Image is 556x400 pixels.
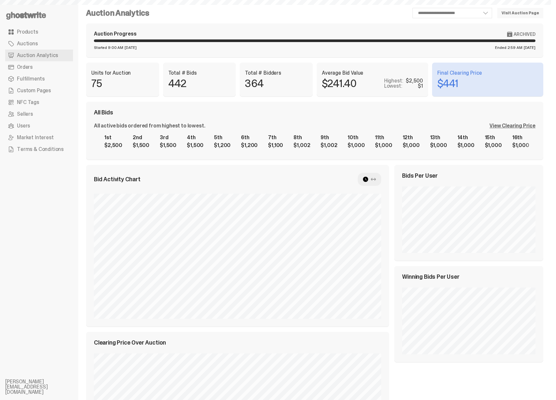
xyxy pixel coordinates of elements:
[214,143,231,148] div: $1,200
[94,31,136,37] div: Auction Progress
[133,135,149,140] div: 2nd
[160,143,176,148] div: $1,500
[5,73,73,85] a: Fulfillments
[214,135,231,140] div: 5th
[495,46,522,50] span: Ended 2:59 AM
[5,61,73,73] a: Orders
[5,143,73,155] a: Terms & Conditions
[104,143,122,148] div: $2,500
[17,88,51,93] span: Custom Pages
[402,173,438,179] span: Bids Per User
[402,274,459,280] span: Winning Bids Per User
[406,78,423,83] div: $2,500
[91,70,154,76] p: Units for Auction
[322,70,423,76] p: Average Bid Value
[437,78,458,89] p: $441
[403,143,420,148] div: $1,000
[497,8,543,18] a: Visit Auction Page
[245,78,308,89] p: 364
[125,46,136,50] span: [DATE]
[485,143,502,148] div: $1,000
[17,65,33,70] span: Orders
[187,143,203,148] div: $1,500
[104,135,122,140] div: 1st
[168,78,231,89] p: 442
[268,143,283,148] div: $1,100
[293,135,310,140] div: 8th
[512,143,529,148] div: $1,000
[17,53,58,58] span: Auction Analytics
[17,29,38,35] span: Products
[321,143,337,148] div: $1,002
[94,176,141,182] span: Bid Activity Chart
[268,135,283,140] div: 7th
[514,32,535,37] span: Archived
[321,135,337,140] div: 9th
[430,143,447,148] div: $1,000
[5,50,73,61] a: Auction Analytics
[17,76,45,81] span: Fulfillments
[458,135,474,140] div: 14th
[5,108,73,120] a: Sellers
[430,135,447,140] div: 13th
[86,9,149,17] h4: Auction Analytics
[384,83,402,89] p: Lowest:
[375,135,392,140] div: 11th
[17,135,54,140] span: Market Interest
[348,135,365,140] div: 10th
[245,70,308,76] p: Total # Bidders
[348,143,365,148] div: $1,000
[17,100,39,105] span: NFC Tags
[187,135,203,140] div: 4th
[5,26,73,38] a: Products
[489,123,535,128] div: View Clearing Price
[168,70,231,76] p: Total # Bids
[94,46,123,50] span: Started 9:00 AM
[17,147,64,152] span: Terms & Conditions
[5,120,73,132] a: Users
[5,85,73,96] a: Custom Pages
[418,83,423,89] div: $1
[512,135,529,140] div: 16th
[5,96,73,108] a: NFC Tags
[241,143,258,148] div: $1,200
[293,143,310,148] div: $1,002
[437,70,538,76] p: Final Clearing Price
[403,135,420,140] div: 12th
[94,340,166,346] span: Clearing Price Over Auction
[94,123,205,128] div: All active bids ordered from highest to lowest.
[94,110,113,115] span: All Bids
[524,46,535,50] span: [DATE]
[160,135,176,140] div: 3rd
[133,143,149,148] div: $1,500
[91,78,154,89] p: 75
[17,123,30,128] span: Users
[375,143,392,148] div: $1,000
[384,78,403,83] p: Highest:
[17,41,38,46] span: Auctions
[17,111,33,117] span: Sellers
[458,143,474,148] div: $1,000
[5,38,73,50] a: Auctions
[5,379,83,395] li: [PERSON_NAME][EMAIL_ADDRESS][DOMAIN_NAME]
[241,135,258,140] div: 6th
[5,132,73,143] a: Market Interest
[322,78,356,89] p: $241.40
[485,135,502,140] div: 15th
